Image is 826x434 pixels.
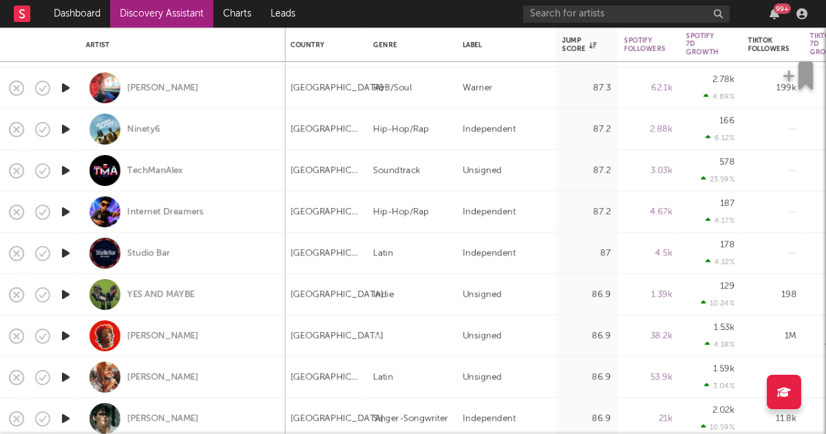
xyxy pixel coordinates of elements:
div: 86.9 [562,411,611,427]
div: 23.59 % [701,174,734,183]
div: 198 [748,287,796,303]
div: 187 [720,199,734,208]
div: Latin [373,245,393,262]
div: Label [463,41,542,49]
a: [PERSON_NAME] [127,330,198,342]
a: [PERSON_NAME] [127,82,198,94]
a: YES AND MAYBE [127,289,195,301]
div: 87.3 [562,80,611,96]
div: 2.78k [712,75,734,84]
div: Spotify 7D Growth [686,32,719,56]
div: [GEOGRAPHIC_DATA] [290,369,359,386]
div: 178 [720,240,734,249]
div: Unsigned [463,163,502,179]
div: Tiktok Followers [748,37,790,53]
div: 4.69 % [703,92,734,101]
div: 38.2k [624,328,673,344]
div: Unsigned [463,328,502,344]
div: 4.67k [624,204,673,220]
div: 4.12 % [706,257,734,266]
div: 1.39k [624,287,673,303]
div: Latin [373,369,393,386]
div: Hip-Hop/Rap [373,121,429,138]
div: Soundtrack [373,163,421,179]
div: 4.5k [624,245,673,262]
div: [GEOGRAPHIC_DATA] [290,287,383,303]
div: [GEOGRAPHIC_DATA] [290,245,359,262]
div: Unsigned [463,287,502,303]
div: 2.88k [624,121,673,138]
div: 1.59k [713,364,734,373]
div: Singer-Songwriter [373,411,448,427]
div: Indie [373,287,394,303]
div: 21k [624,411,673,427]
div: 4.18 % [705,340,734,349]
div: Warner [463,80,493,96]
div: 86.9 [562,328,611,344]
a: Studio Bar [127,247,170,260]
a: [PERSON_NAME] [127,371,198,384]
div: Genre [373,41,442,49]
div: Independent [463,245,516,262]
div: 578 [719,158,734,167]
div: 86.9 [562,369,611,386]
div: Country [290,41,352,49]
div: 53.9k [624,369,673,386]
div: 10.59 % [701,422,734,431]
div: 87.2 [562,204,611,220]
div: 3.04 % [704,381,734,390]
a: Internet Dreamers [127,206,204,218]
div: [GEOGRAPHIC_DATA] [290,163,359,179]
div: 1M [748,328,796,344]
div: 129 [720,282,734,291]
div: Independent [463,121,516,138]
div: [GEOGRAPHIC_DATA] [290,328,383,344]
button: 99+ [770,8,779,19]
div: Jump Score [562,37,597,53]
div: Artist [86,41,272,49]
div: R&B/Soul [373,80,412,96]
div: 166 [719,116,734,125]
a: Ninety6 [127,123,160,136]
div: 99 + [774,3,791,14]
div: 3.03k [624,163,673,179]
div: Hip-Hop/Rap [373,204,429,220]
div: 87.2 [562,163,611,179]
div: Spotify Followers [624,37,666,53]
div: 1.53k [714,323,734,332]
div: [GEOGRAPHIC_DATA] [290,204,359,220]
div: [GEOGRAPHIC_DATA] [290,121,359,138]
div: 6.12 % [706,133,734,142]
a: [PERSON_NAME] [127,413,198,425]
div: 11.8k [748,411,796,427]
input: Search for artists [523,6,730,23]
div: 87 [562,245,611,262]
div: 62.1k [624,80,673,96]
div: [GEOGRAPHIC_DATA] [290,80,383,96]
div: [GEOGRAPHIC_DATA] [290,411,383,427]
div: 199k [748,80,796,96]
div: Independent [463,411,516,427]
div: Unsigned [463,369,502,386]
div: 2.02k [712,406,734,415]
div: 87.2 [562,121,611,138]
a: TechManAlex [127,165,183,177]
div: 86.9 [562,287,611,303]
div: 4.17 % [706,216,734,225]
div: Independent [463,204,516,220]
div: 10.24 % [701,298,734,307]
